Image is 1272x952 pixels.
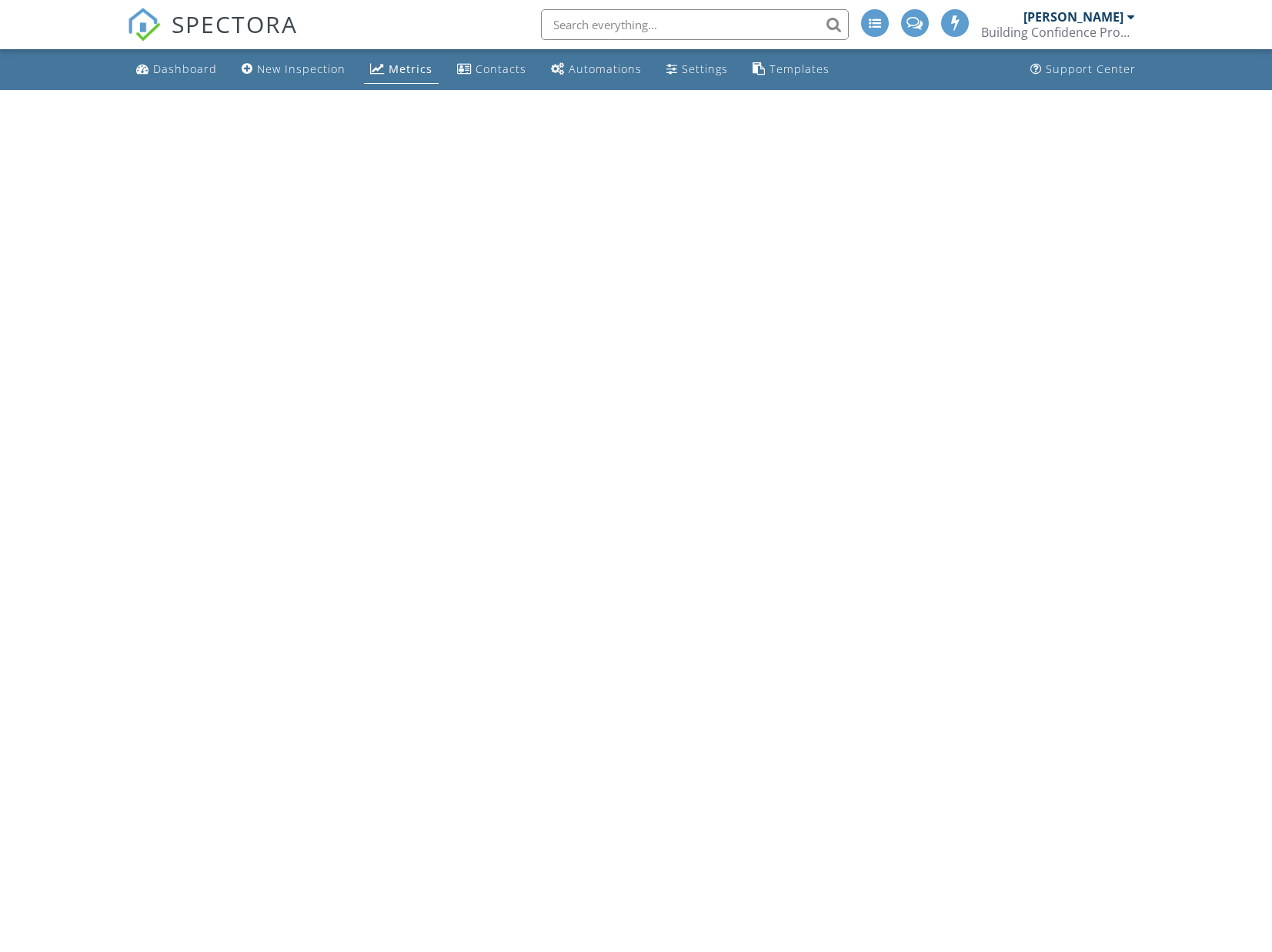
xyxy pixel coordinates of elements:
[364,55,439,84] a: Metrics
[1024,55,1142,84] a: Support Center
[153,62,217,76] div: Dashboard
[127,21,298,53] a: SPECTORA
[1023,9,1123,25] div: [PERSON_NAME]
[660,55,734,84] a: Settings
[389,62,432,76] div: Metrics
[257,62,346,76] div: New Inspection
[127,8,161,42] img: The Best Home Inspection Software - Spectora
[682,62,728,76] div: Settings
[770,62,830,76] div: Templates
[130,55,223,84] a: Dashboard
[545,55,648,84] a: Automations (Advanced)
[541,9,849,40] input: Search everything...
[746,55,836,84] a: Templates
[235,55,352,84] a: New Inspection
[1046,62,1136,76] div: Support Center
[451,55,533,84] a: Contacts
[981,25,1135,40] div: Building Confidence Property Inspections
[476,62,526,76] div: Contacts
[172,8,298,40] span: SPECTORA
[569,62,642,76] div: Automations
